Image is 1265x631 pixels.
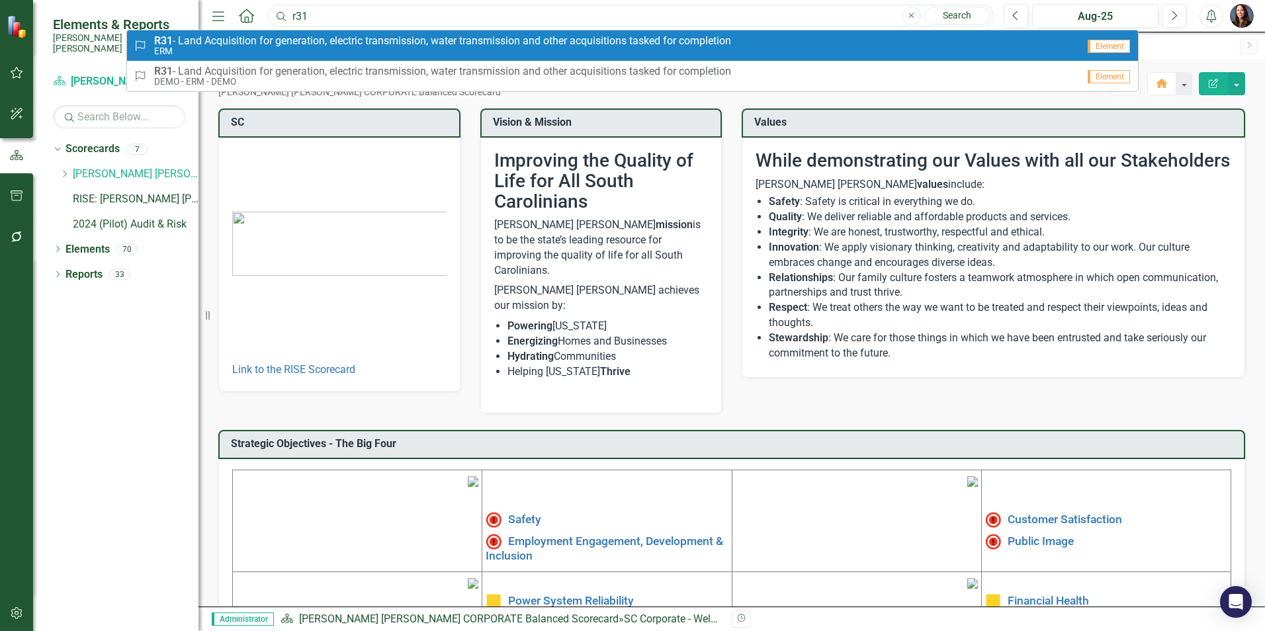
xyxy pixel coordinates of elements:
img: Not Meeting Target [985,534,1001,550]
a: Power System Reliability [508,594,634,607]
a: Search [924,7,990,25]
strong: mission [656,218,693,231]
h3: Values [754,116,1237,128]
div: Open Intercom Messenger [1220,586,1252,618]
a: [PERSON_NAME] [PERSON_NAME] CORPORATE Balanced Scorecard [299,612,619,625]
input: Search Below... [53,105,185,128]
a: Public Image [1008,534,1074,547]
li: Communities [507,349,709,364]
li: : Safety is critical in everything we do. [769,194,1231,210]
li: : We care for those things in which we have been entrusted and take seriously our commitment to t... [769,331,1231,361]
input: Search ClearPoint... [268,5,994,28]
strong: Powering [507,319,552,332]
span: - Land Acquisition for generation, electric transmission, water transmission and other acquisitio... [154,65,731,77]
div: 70 [116,243,138,255]
a: Scorecards [65,142,120,157]
h3: SC [231,116,453,128]
strong: Innovation [769,241,819,253]
h3: Vision & Mission [493,116,715,128]
small: ERM [154,46,731,56]
li: Helping [US_STATE] [507,364,709,380]
strong: Quality [769,210,802,223]
div: » [281,612,722,627]
a: Reports [65,267,103,282]
button: Aug-25 [1032,4,1158,28]
span: Elements & Reports [53,17,185,32]
h3: Strategic Objectives - The Big Four [231,438,1237,450]
span: Element [1088,70,1130,83]
a: Elements [65,242,110,257]
img: Caution [486,593,502,609]
img: mceclip3%20v3.png [468,578,478,589]
div: 7 [126,144,148,155]
li: [US_STATE] [507,319,709,334]
img: Caution [985,593,1001,609]
span: Administrator [212,612,274,626]
strong: Energizing [507,335,558,347]
a: Financial Health [1008,594,1089,607]
strong: Thrive [600,365,631,378]
a: Customer Satisfaction [1008,513,1122,526]
div: SC Corporate - Welcome to ClearPoint [624,612,799,625]
span: - Land Acquisition for generation, electric transmission, water transmission and other acquisitio... [154,35,731,47]
li: : We are honest, trustworthy, respectful and ethical. [769,225,1231,240]
img: Tami Griswold [1230,4,1254,28]
img: Not Meeting Target [486,534,502,550]
a: [PERSON_NAME] [PERSON_NAME] CORPORATE Balanced Scorecard [73,167,198,182]
a: Safety [508,513,541,526]
img: High Alert [486,512,502,528]
a: - Land Acquisition for generation, electric transmission, water transmission and other acquisitio... [127,30,1138,61]
strong: Stewardship [769,331,828,344]
small: [PERSON_NAME] [PERSON_NAME] [53,32,185,54]
li: : Our family culture fosters a teamwork atmosphere in which open communication, partnerships and ... [769,271,1231,301]
div: 33 [109,269,130,280]
img: ClearPoint Strategy [7,15,30,38]
img: High Alert [985,512,1001,528]
strong: values [917,178,948,190]
strong: Integrity [769,226,808,238]
a: RISE: [PERSON_NAME] [PERSON_NAME] Recognizing Innovation, Safety and Excellence [73,192,198,207]
a: - Land Acquisition for generation, electric transmission, water transmission and other acquisitio... [127,61,1138,91]
strong: Respect [769,301,807,314]
strong: Hydrating [507,350,554,362]
li: : We apply visionary thinking, creativity and adaptability to our work. Our culture embraces chan... [769,240,1231,271]
img: mceclip4.png [967,578,978,589]
h2: Improving the Quality of Life for All South Carolinians [494,151,709,212]
span: Element [1088,40,1130,53]
a: 2024 (Pilot) Audit & Risk [73,217,198,232]
strong: Relationships [769,271,833,284]
p: [PERSON_NAME] [PERSON_NAME] achieves our mission by: [494,280,709,316]
a: Link to the RISE Scorecard [232,363,355,376]
div: [PERSON_NAME] [PERSON_NAME] CORPORATE Balanced Scorecard [218,87,501,97]
p: [PERSON_NAME] [PERSON_NAME] is to be the state’s leading resource for improving the quality of li... [494,218,709,280]
img: mceclip1%20v4.png [468,476,478,487]
li: : We treat others the way we want to be treated and respect their viewpoints, ideas and thoughts. [769,300,1231,331]
a: [PERSON_NAME] [PERSON_NAME] CORPORATE Balanced Scorecard [53,74,185,89]
p: [PERSON_NAME] [PERSON_NAME] include: [756,177,1231,192]
strong: Safety [769,195,800,208]
img: mceclip2%20v3.png [967,476,978,487]
h2: While demonstrating our Values with all our Stakeholders [756,151,1231,171]
small: DEMO - ERM - DEMO [154,77,731,87]
li: : We deliver reliable and affordable products and services. [769,210,1231,225]
a: Employment Engagement, Development & Inclusion [486,534,723,562]
div: Aug-25 [1037,9,1154,24]
li: Homes and Businesses [507,334,709,349]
